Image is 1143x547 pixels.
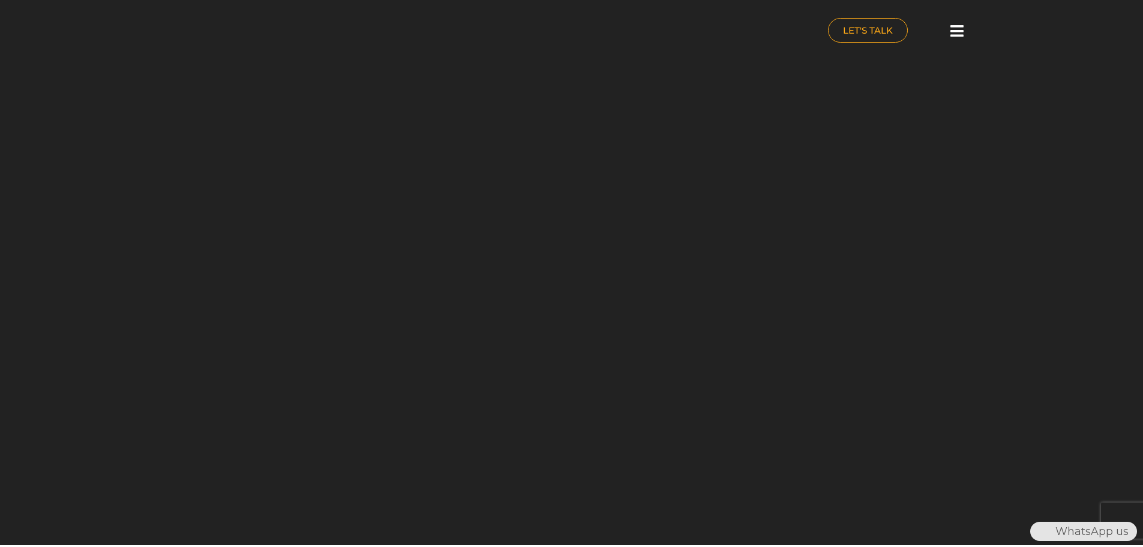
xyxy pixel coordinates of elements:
[828,18,908,43] a: LET'S TALK
[146,6,566,58] a: nuance-qatar_logo
[843,26,893,35] span: LET'S TALK
[1030,525,1137,538] a: WhatsAppWhatsApp us
[1031,522,1051,541] img: WhatsApp
[1030,522,1137,541] div: WhatsApp us
[146,6,247,58] img: nuance-qatar_logo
